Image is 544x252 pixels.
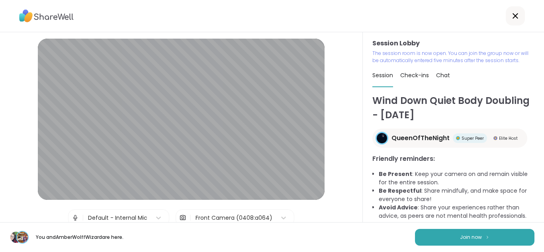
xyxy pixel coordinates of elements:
p: You and AmberWolffWizard are here. [35,234,124,241]
img: ShareWell Logo [19,7,74,25]
span: Check-ins [400,71,429,79]
img: Camera [179,210,186,226]
span: Elite Host [499,135,518,141]
span: | [190,210,192,226]
div: Default - Internal Mic [88,214,147,222]
img: Kelldog23 [10,232,22,243]
span: QueenOfTheNight [391,133,450,143]
img: Elite Host [493,136,497,140]
h3: Friendly reminders: [372,154,534,164]
span: | [82,210,84,226]
span: Super Peer [462,135,484,141]
img: ShareWell Logomark [485,235,490,239]
div: Front Camera (0408:a064) [196,214,272,222]
span: Chat [436,71,450,79]
li: : Keep your camera on and remain visible for the entire session. [379,170,534,187]
li: : Share mindfully, and make space for everyone to share! [379,187,534,203]
b: Be Present [379,170,412,178]
li: : Share your experiences rather than advice, as peers are not mental health professionals. [379,203,534,220]
h1: Wind Down Quiet Body Doubling - [DATE] [372,94,534,122]
span: Session [372,71,393,79]
button: Join now [415,229,534,246]
b: Avoid Advice [379,203,418,211]
img: Microphone [72,210,79,226]
img: AmberWolffWizard [17,232,28,243]
img: Super Peer [456,136,460,140]
img: QueenOfTheNight [377,133,387,143]
a: QueenOfTheNightQueenOfTheNightSuper PeerSuper PeerElite HostElite Host [372,129,527,148]
h3: Session Lobby [372,39,534,48]
b: Be Respectful [379,187,421,195]
p: The session room is now open. You can join the group now or will be automatically entered five mi... [372,50,534,64]
span: Join now [460,234,482,241]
